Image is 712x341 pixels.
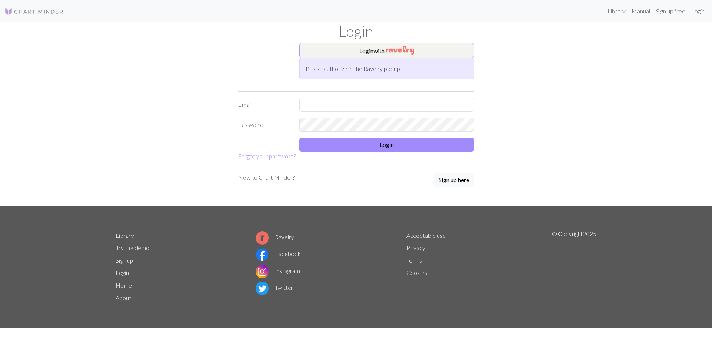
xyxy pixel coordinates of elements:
a: Terms [406,257,422,264]
img: Ravelry logo [256,231,269,245]
label: Email [234,98,295,112]
a: Login [116,269,129,276]
a: Sign up [116,257,133,264]
a: Forgot your password? [238,153,296,160]
a: Try the demo [116,244,149,251]
button: Login [299,138,474,152]
a: Cookies [406,269,427,276]
a: Ravelry [256,233,294,240]
a: Login [688,4,708,19]
label: Password [234,118,295,132]
h1: Login [111,22,601,40]
a: Acceptable use [406,232,446,239]
a: Sign up free [653,4,688,19]
img: Facebook logo [256,248,269,261]
img: Twitter logo [256,282,269,295]
button: Loginwith [299,43,474,58]
p: New to Chart Minder? [238,173,295,182]
a: Twitter [256,284,293,291]
a: Sign up here [434,173,474,188]
a: Manual [629,4,653,19]
button: Sign up here [434,173,474,187]
img: Ravelry [386,46,414,55]
div: Please authorize in the Ravelry popup [299,58,474,79]
a: Library [116,232,134,239]
img: Logo [4,7,64,16]
a: Instagram [256,267,300,274]
a: Privacy [406,244,425,251]
a: About [116,294,131,301]
a: Library [604,4,629,19]
p: © Copyright 2025 [552,229,596,304]
img: Instagram logo [256,265,269,278]
a: Home [116,282,132,289]
a: Facebook [256,250,301,257]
